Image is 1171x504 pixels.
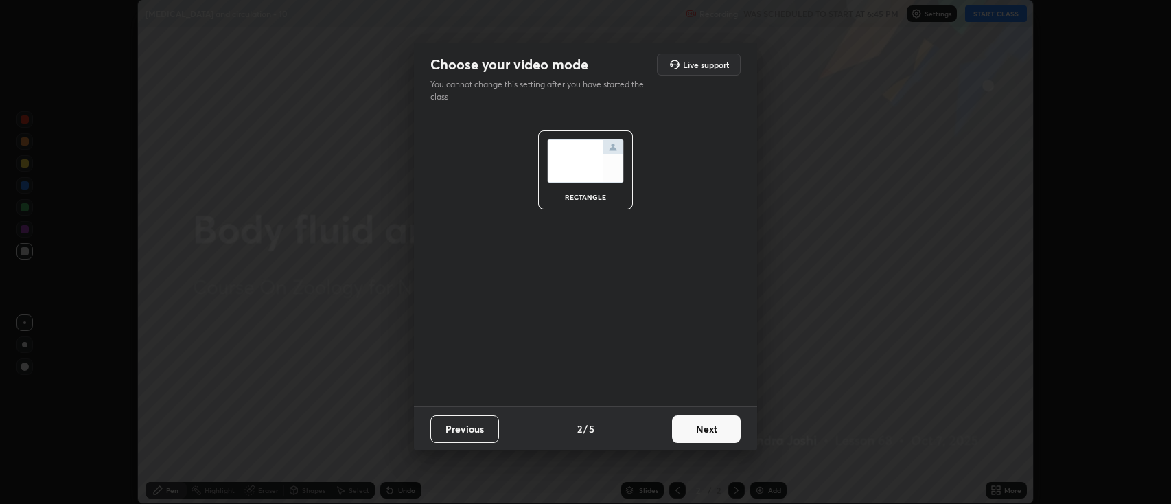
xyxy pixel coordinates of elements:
h4: 5 [589,422,594,436]
button: Next [672,415,741,443]
h4: 2 [577,422,582,436]
p: You cannot change this setting after you have started the class [430,78,653,103]
div: rectangle [558,194,613,201]
h4: / [583,422,588,436]
button: Previous [430,415,499,443]
h2: Choose your video mode [430,56,588,73]
img: normalScreenIcon.ae25ed63.svg [547,139,624,183]
h5: Live support [683,60,729,69]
